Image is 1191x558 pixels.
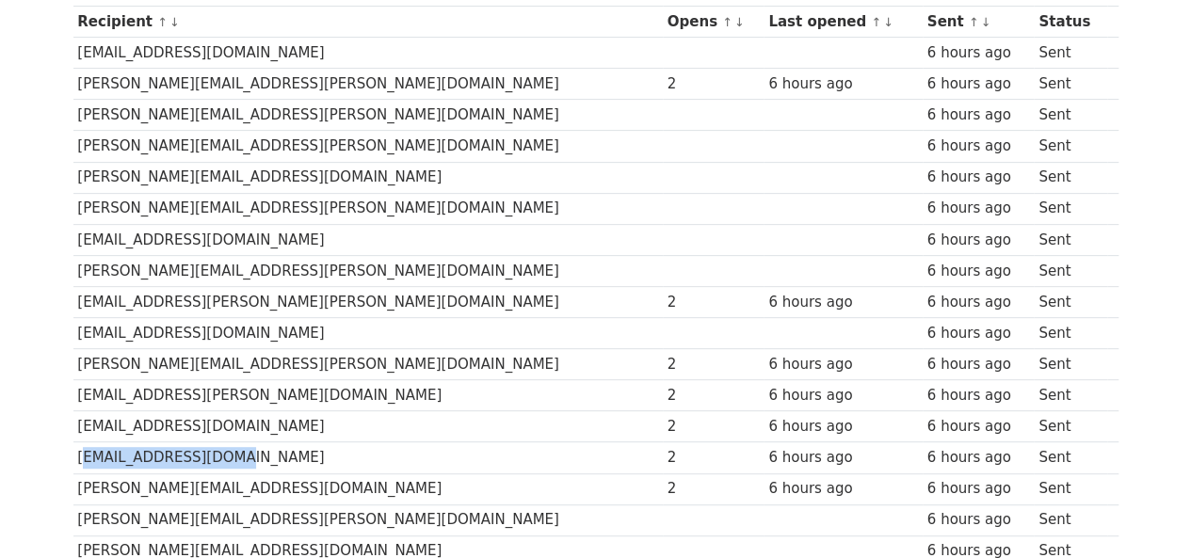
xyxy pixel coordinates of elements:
[668,73,760,95] div: 2
[927,323,1030,344] div: 6 hours ago
[923,7,1035,38] th: Sent
[927,385,1030,407] div: 6 hours ago
[1034,318,1106,349] td: Sent
[73,162,663,193] td: [PERSON_NAME][EMAIL_ADDRESS][DOMAIN_NAME]
[768,385,918,407] div: 6 hours ago
[73,38,663,69] td: [EMAIL_ADDRESS][DOMAIN_NAME]
[1034,286,1106,317] td: Sent
[668,447,760,469] div: 2
[1097,468,1191,558] iframe: Chat Widget
[1034,473,1106,504] td: Sent
[73,504,663,535] td: [PERSON_NAME][EMAIL_ADDRESS][PERSON_NAME][DOMAIN_NAME]
[768,73,918,95] div: 6 hours ago
[1034,504,1106,535] td: Sent
[169,15,180,29] a: ↓
[73,286,663,317] td: [EMAIL_ADDRESS][PERSON_NAME][PERSON_NAME][DOMAIN_NAME]
[871,15,881,29] a: ↑
[1034,193,1106,224] td: Sent
[73,318,663,349] td: [EMAIL_ADDRESS][DOMAIN_NAME]
[1034,349,1106,380] td: Sent
[927,416,1030,438] div: 6 hours ago
[927,261,1030,282] div: 6 hours ago
[927,42,1030,64] div: 6 hours ago
[1034,131,1106,162] td: Sent
[73,131,663,162] td: [PERSON_NAME][EMAIL_ADDRESS][PERSON_NAME][DOMAIN_NAME]
[1034,380,1106,411] td: Sent
[980,15,990,29] a: ↓
[668,385,760,407] div: 2
[668,354,760,375] div: 2
[1034,100,1106,131] td: Sent
[927,354,1030,375] div: 6 hours ago
[668,292,760,313] div: 2
[768,416,918,438] div: 6 hours ago
[927,136,1030,157] div: 6 hours ago
[157,15,168,29] a: ↑
[73,473,663,504] td: [PERSON_NAME][EMAIL_ADDRESS][DOMAIN_NAME]
[1034,69,1106,100] td: Sent
[73,7,663,38] th: Recipient
[927,230,1030,251] div: 6 hours ago
[1034,7,1106,38] th: Status
[764,7,922,38] th: Last opened
[768,478,918,500] div: 6 hours ago
[668,478,760,500] div: 2
[73,442,663,473] td: [EMAIL_ADDRESS][DOMAIN_NAME]
[734,15,745,29] a: ↓
[1034,442,1106,473] td: Sent
[927,73,1030,95] div: 6 hours ago
[1034,411,1106,442] td: Sent
[1034,255,1106,286] td: Sent
[883,15,893,29] a: ↓
[73,224,663,255] td: [EMAIL_ADDRESS][DOMAIN_NAME]
[73,193,663,224] td: [PERSON_NAME][EMAIL_ADDRESS][PERSON_NAME][DOMAIN_NAME]
[927,478,1030,500] div: 6 hours ago
[722,15,732,29] a: ↑
[768,354,918,375] div: 6 hours ago
[73,349,663,380] td: [PERSON_NAME][EMAIL_ADDRESS][PERSON_NAME][DOMAIN_NAME]
[73,69,663,100] td: [PERSON_NAME][EMAIL_ADDRESS][PERSON_NAME][DOMAIN_NAME]
[73,255,663,286] td: [PERSON_NAME][EMAIL_ADDRESS][PERSON_NAME][DOMAIN_NAME]
[768,292,918,313] div: 6 hours ago
[663,7,764,38] th: Opens
[927,447,1030,469] div: 6 hours ago
[927,167,1030,188] div: 6 hours ago
[927,509,1030,531] div: 6 hours ago
[927,198,1030,219] div: 6 hours ago
[73,100,663,131] td: [PERSON_NAME][EMAIL_ADDRESS][PERSON_NAME][DOMAIN_NAME]
[668,416,760,438] div: 2
[969,15,979,29] a: ↑
[768,447,918,469] div: 6 hours ago
[927,104,1030,126] div: 6 hours ago
[73,411,663,442] td: [EMAIL_ADDRESS][DOMAIN_NAME]
[1034,224,1106,255] td: Sent
[73,380,663,411] td: [EMAIL_ADDRESS][PERSON_NAME][DOMAIN_NAME]
[1034,162,1106,193] td: Sent
[1034,38,1106,69] td: Sent
[927,292,1030,313] div: 6 hours ago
